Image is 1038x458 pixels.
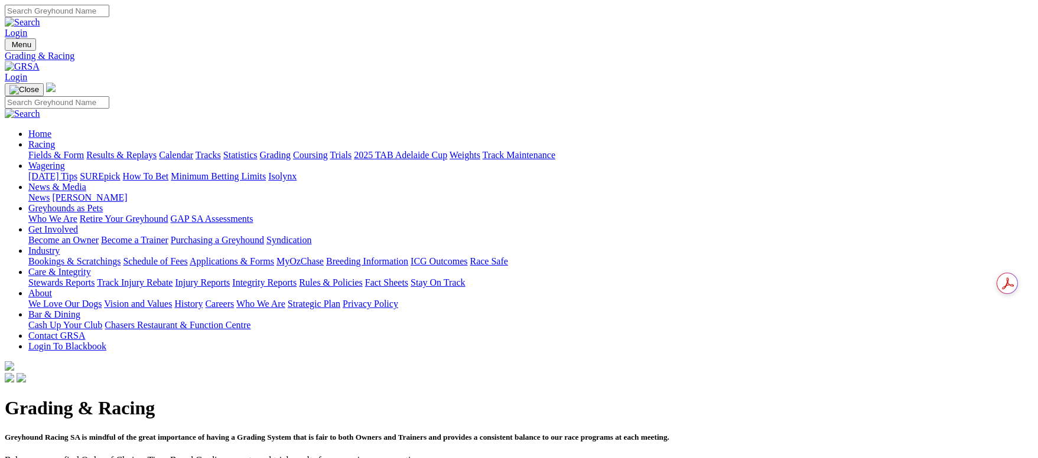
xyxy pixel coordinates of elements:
[171,235,264,245] a: Purchasing a Greyhound
[28,192,1033,203] div: News & Media
[28,150,84,160] a: Fields & Form
[28,214,77,224] a: Who We Are
[28,224,78,234] a: Get Involved
[326,256,408,266] a: Breeding Information
[5,109,40,119] img: Search
[175,277,230,287] a: Injury Reports
[28,320,102,330] a: Cash Up Your Club
[52,192,127,202] a: [PERSON_NAME]
[5,28,27,38] a: Login
[80,171,120,181] a: SUREpick
[276,256,324,266] a: MyOzChase
[105,320,250,330] a: Chasers Restaurant & Function Centre
[28,235,99,245] a: Become an Owner
[28,288,52,298] a: About
[196,150,221,160] a: Tracks
[5,5,109,17] input: Search
[28,171,77,181] a: [DATE] Tips
[5,361,14,371] img: logo-grsa-white.png
[5,17,40,28] img: Search
[268,171,297,181] a: Isolynx
[450,150,480,160] a: Weights
[354,150,447,160] a: 2025 TAB Adelaide Cup
[28,182,86,192] a: News & Media
[5,51,1033,61] a: Grading & Racing
[174,299,203,309] a: History
[159,150,193,160] a: Calendar
[330,150,352,160] a: Trials
[28,139,55,149] a: Racing
[97,277,173,287] a: Track Injury Rebate
[86,150,157,160] a: Results & Replays
[104,299,172,309] a: Vision and Values
[5,38,36,51] button: Toggle navigation
[28,256,1033,267] div: Industry
[5,72,27,82] a: Login
[28,309,80,319] a: Bar & Dining
[5,83,44,96] button: Toggle navigation
[12,40,31,49] span: Menu
[411,277,465,287] a: Stay On Track
[293,150,328,160] a: Coursing
[46,83,56,92] img: logo-grsa-white.png
[288,299,340,309] a: Strategic Plan
[28,277,95,287] a: Stewards Reports
[28,129,51,139] a: Home
[28,161,65,171] a: Wagering
[5,397,1033,419] h1: Grading & Racing
[299,277,363,287] a: Rules & Policies
[28,299,102,309] a: We Love Our Dogs
[5,433,1033,442] h5: Greyhound Racing SA is mindful of the great importance of having a Grading System that is fair to...
[28,320,1033,331] div: Bar & Dining
[80,214,168,224] a: Retire Your Greyhound
[483,150,555,160] a: Track Maintenance
[28,299,1033,309] div: About
[5,373,14,382] img: facebook.svg
[171,171,266,181] a: Minimum Betting Limits
[28,214,1033,224] div: Greyhounds as Pets
[28,246,60,256] a: Industry
[28,171,1033,182] div: Wagering
[9,85,39,94] img: Close
[260,150,291,160] a: Grading
[28,256,121,266] a: Bookings & Scratchings
[28,192,50,202] a: News
[266,235,311,245] a: Syndication
[343,299,398,309] a: Privacy Policy
[101,235,168,245] a: Become a Trainer
[470,256,507,266] a: Race Safe
[28,235,1033,246] div: Get Involved
[365,277,408,287] a: Fact Sheets
[28,203,103,213] a: Greyhounds as Pets
[28,331,85,341] a: Contact GRSA
[223,150,258,160] a: Statistics
[28,150,1033,161] div: Racing
[28,341,106,351] a: Login To Blackbook
[17,373,26,382] img: twitter.svg
[123,171,169,181] a: How To Bet
[411,256,467,266] a: ICG Outcomes
[28,267,91,277] a: Care & Integrity
[171,214,253,224] a: GAP SA Assessments
[205,299,234,309] a: Careers
[190,256,274,266] a: Applications & Forms
[232,277,297,287] a: Integrity Reports
[5,96,109,109] input: Search
[28,277,1033,288] div: Care & Integrity
[5,61,40,72] img: GRSA
[236,299,285,309] a: Who We Are
[123,256,187,266] a: Schedule of Fees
